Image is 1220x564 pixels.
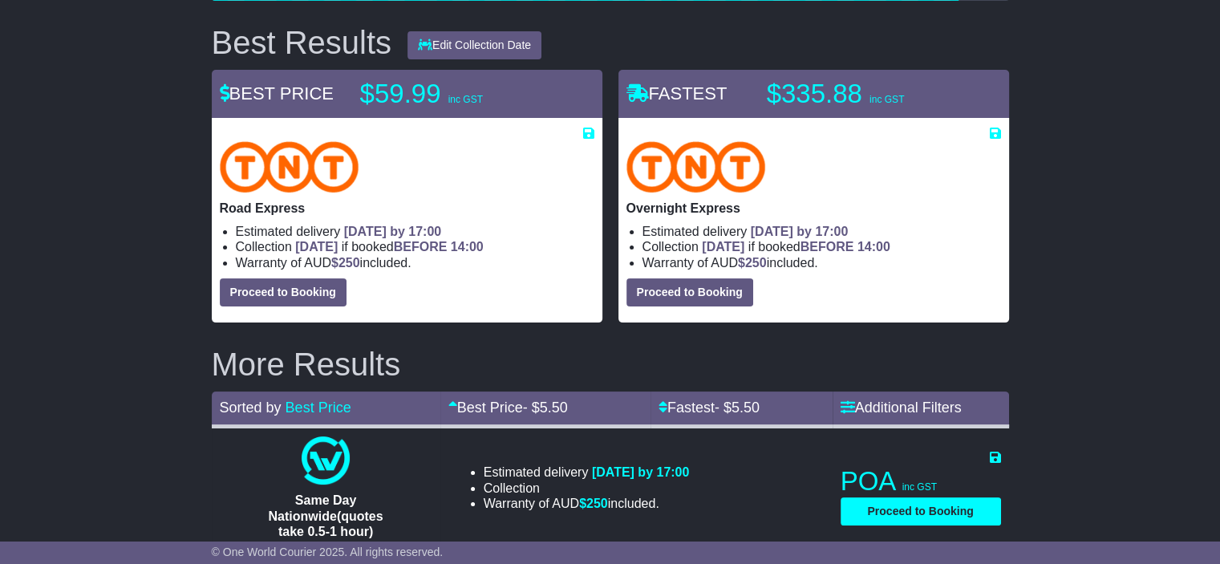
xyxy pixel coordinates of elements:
span: Sorted by [220,400,282,416]
span: inc GST [869,94,904,105]
span: © One World Courier 2025. All rights reserved. [212,546,444,558]
li: Collection [642,239,1001,254]
img: TNT Domestic: Road Express [220,141,359,193]
span: $ [579,497,608,510]
a: Best Price- $5.50 [448,400,568,416]
li: Warranty of AUD included. [236,255,594,270]
span: 14:00 [451,240,484,254]
span: 5.50 [540,400,568,416]
span: $ [331,256,360,270]
button: Edit Collection Date [407,31,541,59]
span: [DATE] [295,240,338,254]
span: inc GST [902,481,937,493]
a: Best Price [286,400,351,416]
span: 250 [338,256,360,270]
a: Additional Filters [841,400,962,416]
li: Estimated delivery [484,465,690,480]
li: Estimated delivery [236,224,594,239]
p: POA [841,465,1001,497]
h2: More Results [212,347,1009,382]
span: [DATE] by 17:00 [344,225,442,238]
button: Proceed to Booking [626,278,753,306]
span: 250 [586,497,608,510]
span: 250 [745,256,767,270]
div: Best Results [204,25,400,60]
li: Estimated delivery [642,224,1001,239]
span: BEFORE [800,240,854,254]
span: - $ [715,400,760,416]
img: One World Courier: Same Day Nationwide(quotes take 0.5-1 hour) [302,436,350,485]
span: [DATE] by 17:00 [751,225,849,238]
button: Proceed to Booking [841,497,1001,525]
span: 14:00 [857,240,890,254]
span: [DATE] [702,240,744,254]
span: [DATE] by 17:00 [592,465,690,479]
span: BEFORE [394,240,448,254]
a: Fastest- $5.50 [659,400,760,416]
li: Collection [484,481,690,496]
span: Same Day Nationwide(quotes take 0.5-1 hour) [269,493,383,538]
span: 5.50 [732,400,760,416]
button: Proceed to Booking [220,278,347,306]
span: if booked [295,240,483,254]
span: $ [738,256,767,270]
p: Overnight Express [626,201,1001,216]
p: Road Express [220,201,594,216]
span: FASTEST [626,83,728,103]
li: Collection [236,239,594,254]
p: $59.99 [360,78,561,110]
li: Warranty of AUD included. [642,255,1001,270]
span: if booked [702,240,890,254]
span: inc GST [448,94,483,105]
img: TNT Domestic: Overnight Express [626,141,766,193]
span: - $ [523,400,568,416]
span: BEST PRICE [220,83,334,103]
li: Warranty of AUD included. [484,496,690,511]
p: $335.88 [767,78,967,110]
